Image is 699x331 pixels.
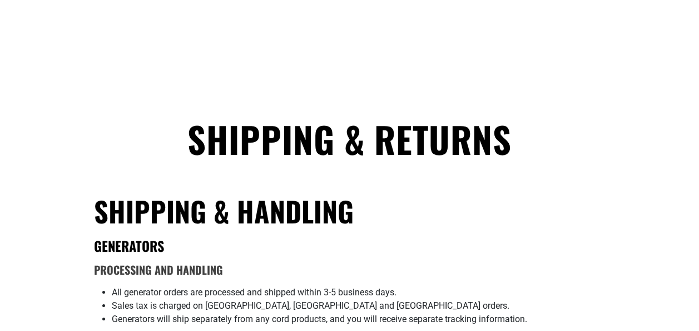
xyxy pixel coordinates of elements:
[112,300,509,311] span: Sales tax is charged on [GEOGRAPHIC_DATA], [GEOGRAPHIC_DATA] and [GEOGRAPHIC_DATA] orders.
[112,313,606,326] li: Generators will ship separately from any cord products, and you will receive separate tracking in...
[94,116,606,162] h1: Shipping & Returns
[112,287,396,298] span: All generator orders are processed and shipped within 3-5 business days.
[94,261,223,278] strong: Processing and Handling
[94,190,354,231] strong: Shipping & Handling
[94,236,164,256] strong: GENERATORS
